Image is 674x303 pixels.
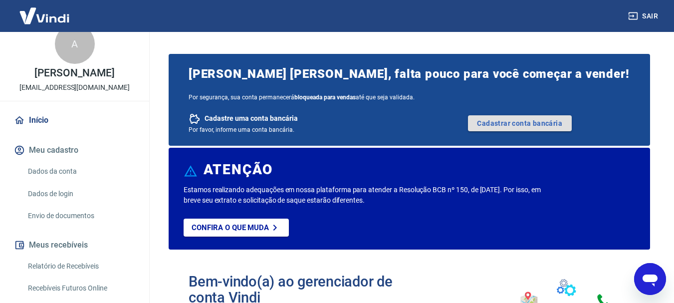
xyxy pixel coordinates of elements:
span: Cadastre uma conta bancária [205,114,298,123]
a: Dados da conta [24,161,137,182]
a: Dados de login [24,184,137,204]
p: [PERSON_NAME] [34,68,114,78]
a: Envio de documentos [24,206,137,226]
h6: ATENÇÃO [204,165,273,175]
a: Início [12,109,137,131]
a: Relatório de Recebíveis [24,256,137,277]
a: Recebíveis Futuros Online [24,278,137,299]
button: Meus recebíveis [12,234,137,256]
a: Confira o que muda [184,219,289,237]
span: [PERSON_NAME] [PERSON_NAME], falta pouco para você começar a vender! [189,66,630,82]
b: bloqueada para vendas [294,94,356,101]
button: Sair [626,7,662,25]
div: A [55,24,95,64]
span: Por segurança, sua conta permanecerá até que seja validada. [189,94,630,101]
img: Vindi [12,0,77,31]
p: Confira o que muda [192,223,269,232]
span: Por favor, informe uma conta bancária. [189,126,294,133]
p: [EMAIL_ADDRESS][DOMAIN_NAME] [19,82,130,93]
iframe: Botão para abrir a janela de mensagens [634,263,666,295]
a: Cadastrar conta bancária [468,115,572,131]
button: Meu cadastro [12,139,137,161]
p: Estamos realizando adequações em nossa plataforma para atender a Resolução BCB nº 150, de [DATE].... [184,185,545,206]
